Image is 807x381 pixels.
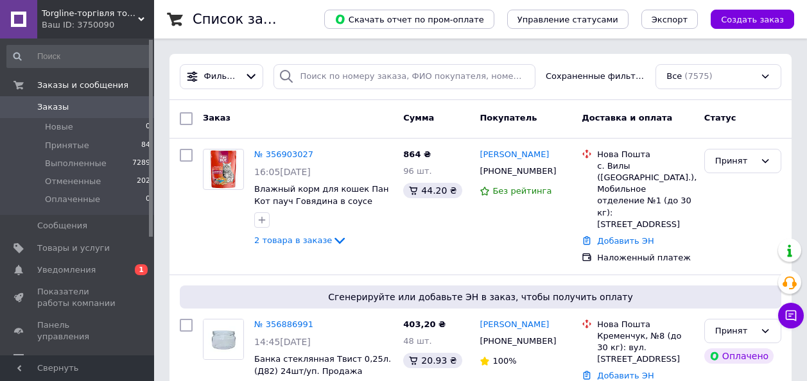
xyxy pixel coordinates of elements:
[546,71,645,83] span: Сохраненные фильтры:
[477,163,559,180] div: [PHONE_NUMBER]
[480,113,537,123] span: Покупатель
[403,183,462,198] div: 44.20 ₴
[254,319,313,329] a: № 356886991
[185,291,776,303] span: Сгенерируйте или добавьте ЭН в заказ, чтобы получить оплату
[652,15,688,24] span: Экспорт
[715,155,755,168] div: Принят
[209,149,237,189] img: Фото товару
[477,333,559,350] div: [PHONE_NUMBER]
[45,121,73,133] span: Новые
[492,356,516,366] span: 100%
[403,319,446,329] span: 403,20 ₴
[403,353,462,368] div: 20.93 ₴
[45,140,89,151] span: Принятые
[698,14,794,24] a: Создать заказ
[193,12,303,27] h1: Список заказов
[37,242,110,254] span: Товары и услуги
[403,113,434,123] span: Сумма
[254,149,313,159] a: № 356903027
[254,337,311,347] span: 14:45[DATE]
[37,101,69,113] span: Заказы
[403,166,431,176] span: 96 шт.
[6,45,152,68] input: Поиск
[704,348,774,364] div: Оплачено
[45,176,101,187] span: Отмененные
[132,158,150,169] span: 7289
[37,353,71,365] span: Отзывы
[37,319,119,343] span: Панель управления
[37,286,119,309] span: Показатели работы компании
[334,13,484,25] span: Скачать отчет по пром-оплате
[204,71,239,83] span: Фильтры
[37,80,128,91] span: Заказы и сообщения
[597,252,694,264] div: Наложенный платеж
[480,319,549,331] a: [PERSON_NAME]
[37,264,96,276] span: Уведомления
[324,10,494,29] button: Скачать отчет по пром-оплате
[135,264,148,275] span: 1
[597,319,694,330] div: Нова Пошта
[137,176,150,187] span: 202
[203,113,230,123] span: Заказ
[146,121,150,133] span: 0
[254,184,388,230] a: Влажный корм для кошек Пан Кот пауч Говядина в соусе 100г х 24шт (только блоками по 24)
[141,140,150,151] span: 84
[254,235,347,245] a: 2 товара в заказе
[42,19,154,31] div: Ваш ID: 3750090
[403,336,431,346] span: 48 шт.
[507,10,629,29] button: Управление статусами
[597,160,694,230] div: с. Вилы ([GEOGRAPHIC_DATA].), Мобильное отделение №1 (до 30 кг): [STREET_ADDRESS]
[597,330,694,366] div: Кременчук, №8 (до 30 кг): вул. [STREET_ADDRESS]
[582,113,672,123] span: Доставка и оплата
[254,235,332,245] span: 2 товара в заказе
[45,158,107,169] span: Выполненные
[146,194,150,205] span: 0
[492,186,551,196] span: Без рейтинга
[517,15,618,24] span: Управление статусами
[273,64,535,89] input: Поиск по номеру заказа, ФИО покупателя, номеру телефона, Email, номеру накладной
[597,371,654,380] a: Добавить ЭН
[254,167,311,177] span: 16:05[DATE]
[480,149,549,161] a: [PERSON_NAME]
[42,8,138,19] span: Torgline-торгівля товарами першої необхідності гутром та у роздріб
[597,149,694,160] div: Нова Пошта
[704,113,736,123] span: Статус
[721,15,784,24] span: Создать заказ
[45,194,100,205] span: Оплаченные
[711,10,794,29] button: Создать заказ
[666,71,682,83] span: Все
[641,10,698,29] button: Экспорт
[597,236,654,246] a: Добавить ЭН
[403,149,431,159] span: 864 ₴
[37,220,87,232] span: Сообщения
[203,319,244,360] a: Фото товару
[204,319,243,359] img: Фото товару
[684,71,712,81] span: (7575)
[203,149,244,190] a: Фото товару
[715,325,755,338] div: Принят
[778,303,804,328] button: Чат с покупателем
